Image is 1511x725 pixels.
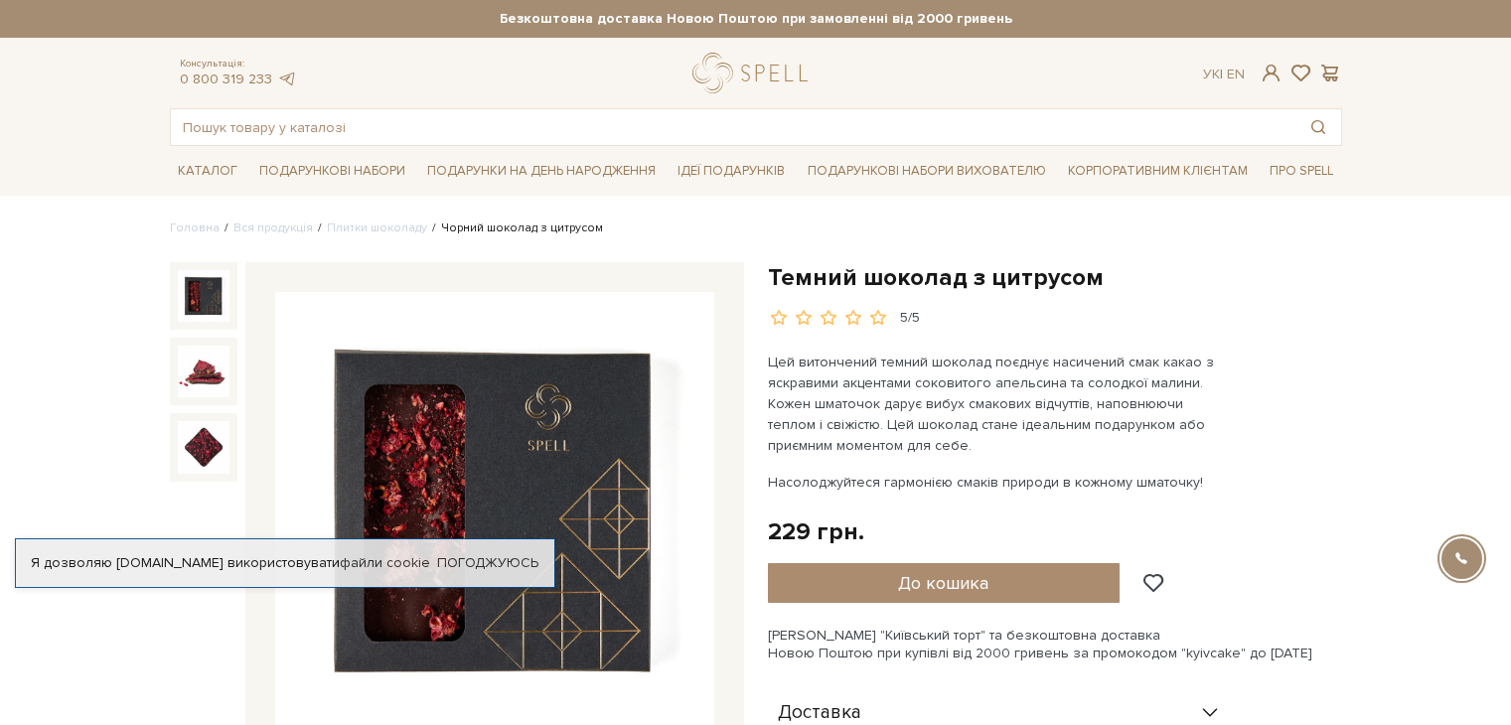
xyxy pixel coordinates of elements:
[180,71,272,87] a: 0 800 319 233
[178,421,229,473] img: Темний шоколад з цитрусом
[768,262,1342,293] h1: Темний шоколад з цитрусом
[768,563,1121,603] button: До кошика
[768,627,1342,662] div: [PERSON_NAME] "Київський торт" та безкоштовна доставка Новою Поштою при купівлі від 2000 гривень ...
[170,220,220,235] a: Головна
[1203,66,1245,83] div: Ук
[1295,109,1341,145] button: Пошук товару у каталозі
[768,352,1234,456] p: Цей витончений темний шоколад поєднує насичений смак какао з яскравими акцентами соковитого апель...
[178,270,229,322] img: Темний шоколад з цитрусом
[170,10,1342,28] strong: Безкоштовна доставка Новою Поштою при замовленні від 2000 гривень
[340,554,430,571] a: файли cookie
[800,154,1054,188] a: Подарункові набори вихователю
[1220,66,1223,82] span: |
[277,71,297,87] a: telegram
[898,572,988,594] span: До кошика
[251,156,413,187] a: Подарункові набори
[327,220,427,235] a: Плитки шоколаду
[778,704,861,722] span: Доставка
[180,58,297,71] span: Консультація:
[170,156,245,187] a: Каталог
[427,219,603,237] li: Чорний шоколад з цитрусом
[437,554,538,572] a: Погоджуюсь
[768,472,1234,493] p: Насолоджуйтеся гармонією смаків природи в кожному шматочку!
[419,156,664,187] a: Подарунки на День народження
[1262,156,1341,187] a: Про Spell
[692,53,817,93] a: logo
[16,554,554,572] div: Я дозволяю [DOMAIN_NAME] використовувати
[900,309,920,328] div: 5/5
[670,156,793,187] a: Ідеї подарунків
[233,220,313,235] a: Вся продукція
[1060,154,1256,188] a: Корпоративним клієнтам
[1227,66,1245,82] a: En
[171,109,1295,145] input: Пошук товару у каталозі
[178,346,229,397] img: Темний шоколад з цитрусом
[768,516,864,547] div: 229 грн.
